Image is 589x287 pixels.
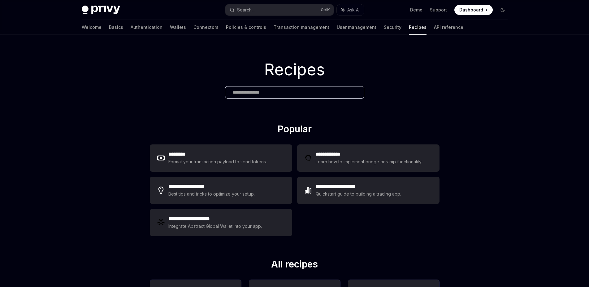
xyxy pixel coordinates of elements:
[316,190,401,198] div: Quickstart guide to building a trading app.
[225,4,334,15] button: Search...CtrlK
[347,7,360,13] span: Ask AI
[434,20,463,35] a: API reference
[410,7,422,13] a: Demo
[274,20,329,35] a: Transaction management
[498,5,508,15] button: Toggle dark mode
[150,258,440,272] h2: All recipes
[337,4,364,15] button: Ask AI
[170,20,186,35] a: Wallets
[168,223,262,230] div: Integrate Abstract Global Wallet into your app.
[168,158,267,166] div: Format your transaction payload to send tokens.
[193,20,219,35] a: Connectors
[82,6,120,14] img: dark logo
[168,190,255,198] div: Best tips and tricks to optimize your setup.
[131,20,162,35] a: Authentication
[237,6,254,14] div: Search...
[109,20,123,35] a: Basics
[459,7,483,13] span: Dashboard
[384,20,401,35] a: Security
[337,20,376,35] a: User management
[430,7,447,13] a: Support
[321,7,330,12] span: Ctrl K
[316,158,422,166] div: Learn how to implement bridge onramp functionality.
[226,20,266,35] a: Policies & controls
[297,144,440,172] a: **** **** ***Learn how to implement bridge onramp functionality.
[82,20,102,35] a: Welcome
[150,123,440,137] h2: Popular
[454,5,493,15] a: Dashboard
[409,20,427,35] a: Recipes
[150,144,292,172] a: **** ****Format your transaction payload to send tokens.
